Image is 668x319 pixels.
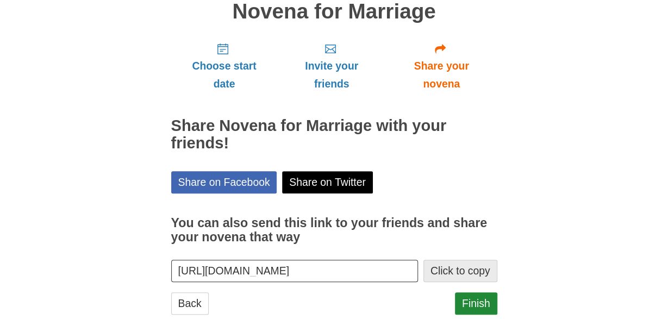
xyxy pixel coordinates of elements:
a: Choose start date [171,34,278,98]
a: Invite your friends [277,34,385,98]
a: Share on Facebook [171,171,277,193]
span: Choose start date [182,57,267,93]
span: Invite your friends [288,57,374,93]
h3: You can also send this link to your friends and share your novena that way [171,216,497,244]
button: Click to copy [423,260,497,282]
a: Share your novena [386,34,497,98]
a: Finish [455,292,497,315]
h2: Share Novena for Marriage with your friends! [171,117,497,152]
a: Back [171,292,209,315]
a: Share on Twitter [282,171,373,193]
span: Share your novena [397,57,486,93]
